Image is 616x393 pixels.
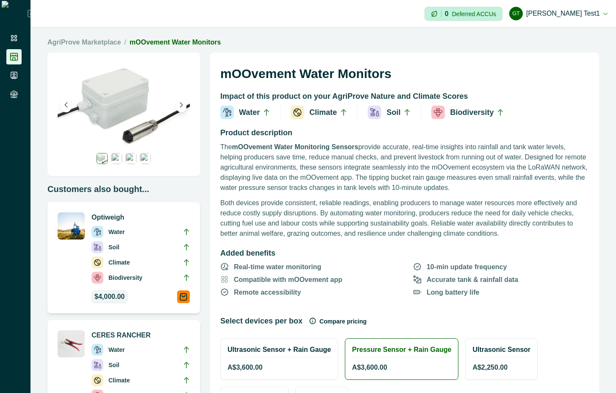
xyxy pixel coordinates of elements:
[47,37,121,47] a: AgriProve Marketplace
[176,97,186,112] button: Next image
[509,3,608,24] button: Gayathri test1[PERSON_NAME] test1
[234,275,342,285] p: Compatible with mOOvement app
[220,142,589,193] p: The provide accurate, real-time insights into rainfall and tank water levels, helping producers s...
[427,275,518,285] p: Accurate tank & rainfall data
[58,330,85,357] img: A CERES RANCHER APPLICATOR
[234,262,321,272] p: Real-time water monitoring
[452,11,496,17] p: Deferred ACCUs
[108,361,119,370] p: Soil
[220,239,589,262] h2: Added benefits
[220,128,589,142] h2: Product description
[124,37,126,47] span: /
[450,107,494,118] p: Biodiversity
[108,376,130,385] p: Climate
[130,39,221,46] a: mOOvement Water Monitors
[352,362,387,373] span: A$ 3,600.00
[352,346,451,354] h2: Pressure Sensor + Rain Gauge
[309,107,337,118] p: Climate
[228,346,331,354] h2: Ultrasonic Sensor + Rain Gauge
[2,1,28,26] img: Logo
[234,287,301,298] p: Remote accessibility
[92,330,190,340] p: CERES RANCHER
[386,107,400,118] p: Soil
[228,362,263,373] span: A$ 3,600.00
[220,198,589,239] p: Both devices provide consistent, reliable readings, enabling producers to manage water resources ...
[220,63,589,90] h1: mOOvement Water Monitors
[220,90,589,106] h2: Impact of this product on your AgriProve Nature and Climate Scores
[58,212,85,240] img: A single CERES RANCH device
[108,243,119,252] p: Soil
[472,346,530,354] h2: Ultrasonic Sensor
[239,107,260,118] p: Water
[427,287,479,298] p: Long battery life
[94,292,125,302] span: $4,000.00
[309,313,366,330] button: Compare pricing
[108,258,130,267] p: Climate
[92,212,190,223] p: Optiweigh
[108,346,125,354] p: Water
[427,262,507,272] p: 10-min update frequency
[47,183,200,195] p: Customers also bought...
[472,362,508,373] span: A$ 2,250.00
[47,37,599,47] nav: breadcrumb
[445,11,449,17] p: 0
[232,143,358,151] strong: mOOvement Water Monitoring Sensors
[108,273,142,282] p: Biodiversity
[108,228,125,237] p: Water
[220,317,302,326] h2: Select devices per box
[61,97,71,112] button: Previous image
